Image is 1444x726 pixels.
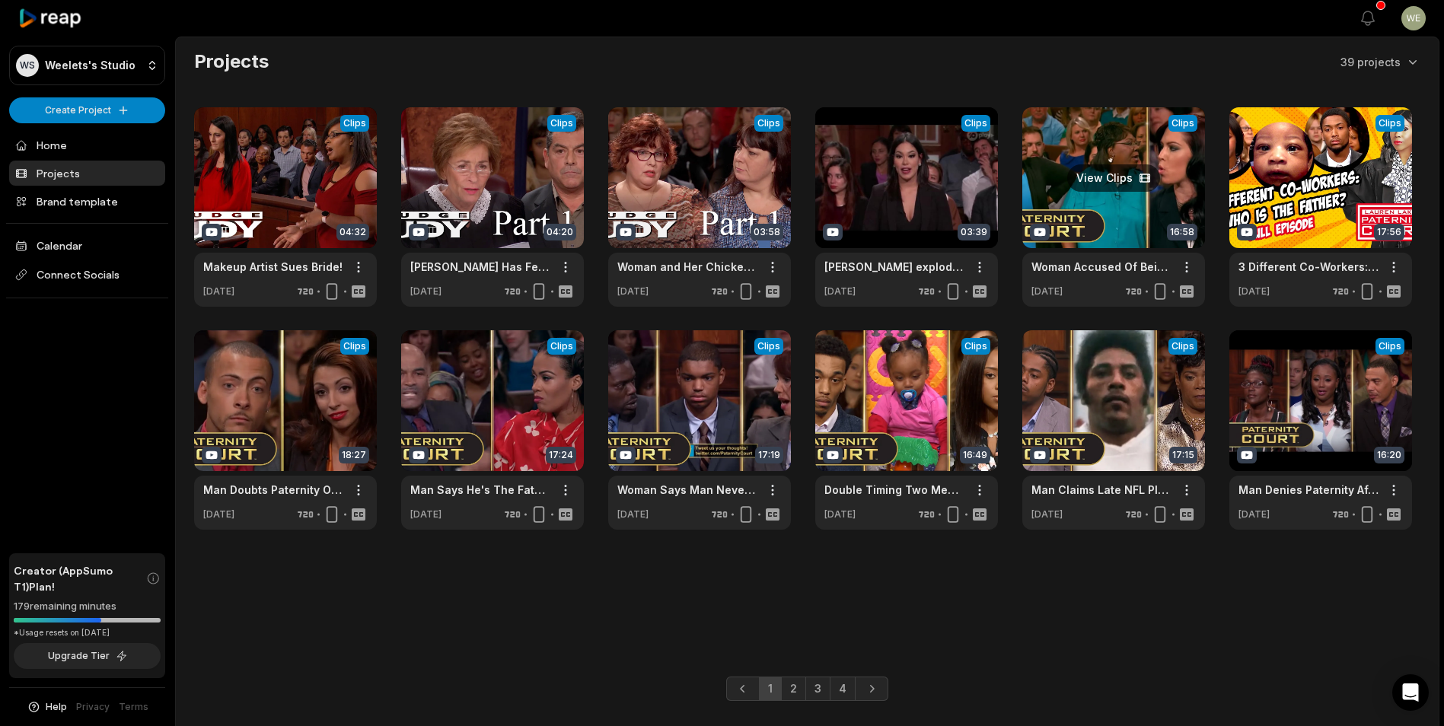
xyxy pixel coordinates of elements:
[9,189,165,214] a: Brand template
[1031,482,1171,498] a: Man Claims Late NFL Player Is His Father (Full Episode) | Paternity Court
[14,627,161,638] div: *Usage resets on [DATE]
[726,677,760,701] a: Previous page
[781,677,806,701] a: Page 2
[1238,482,1379,498] a: Man Denies Paternity After Fathering Woman For 20 Years (Full Episode) | Paternity Court
[14,643,161,669] button: Upgrade Tier
[9,97,165,123] button: Create Project
[617,259,757,275] a: Woman and Her Chickens Flew the Coop! | Part 1
[45,59,135,72] p: Weelets's Studio
[410,259,550,275] a: [PERSON_NAME] Has Feelings on ‘Pigpen’ Apartment | Part 1
[76,700,110,714] a: Privacy
[46,700,67,714] span: Help
[14,562,146,594] span: Creator (AppSumo T1) Plan!
[16,54,39,77] div: WS
[1340,54,1420,70] button: 39 projects
[759,677,782,701] a: Page 1 is your current page
[203,259,343,275] a: Makeup Artist Sues Bride!
[410,482,550,498] a: Man Says He's The Father, Mother Says The Hairdresser Is (Full Episode) | Paternity Court
[194,49,269,74] h2: Projects
[9,261,165,288] span: Connect Socials
[9,161,165,186] a: Projects
[726,677,888,701] ul: Pagination
[9,132,165,158] a: Home
[824,259,964,275] a: [PERSON_NAME] exploded on tenant that cant control her anger
[119,700,148,714] a: Terms
[1238,259,1379,275] a: 3 Different Co-Workers: Who is the Father? | Paternity Court
[830,677,856,701] a: Page 4
[617,482,757,498] a: Woman Says Man Never Listened To Her Honesty About Relationship (Full Episode) | Paternity Court
[203,482,343,498] a: Man Doubts Paternity Of [DEMOGRAPHIC_DATA] Child (Full Episode) | Paternity Court
[1392,674,1429,711] div: Open Intercom Messenger
[27,700,67,714] button: Help
[1031,259,1171,275] a: Woman Accused Of Being "Trash, Trouble, Triflin'" (Full Episode) | Paternity Court
[14,599,161,614] div: 179 remaining minutes
[805,677,830,701] a: Page 3
[855,677,888,701] a: Next page
[9,233,165,258] a: Calendar
[824,482,964,498] a: Double Timing Two Men To Be The Father? (Full Episode) | Paternity Court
